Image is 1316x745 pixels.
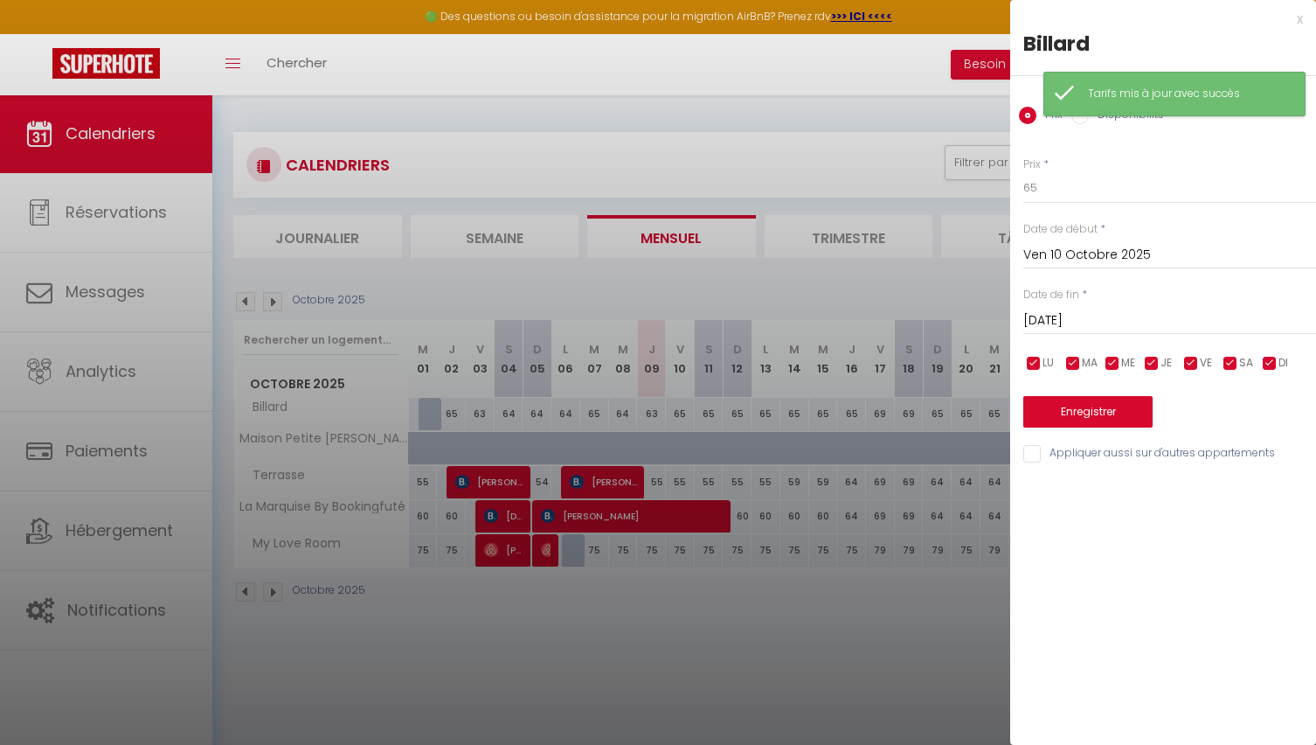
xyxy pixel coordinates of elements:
div: x [1010,9,1303,30]
label: Date de début [1023,221,1098,238]
span: DI [1278,355,1288,372]
div: Billard [1023,30,1303,58]
label: Date de fin [1023,287,1079,303]
span: SA [1239,355,1253,372]
span: VE [1200,355,1212,372]
button: Enregistrer [1023,396,1153,428]
div: Tarifs mis à jour avec succès [1088,86,1287,102]
span: LU [1042,355,1054,372]
label: Prix [1023,157,1041,173]
span: MA [1082,355,1098,372]
label: Prix [1036,107,1063,126]
span: ME [1121,355,1135,372]
span: JE [1160,355,1172,372]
